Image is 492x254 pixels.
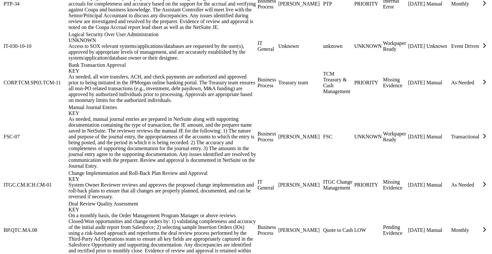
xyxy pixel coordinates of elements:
div: ITGC Change Management [323,179,353,191]
div: UNKNOWN [354,134,382,140]
div: [PERSON_NAME] [278,227,322,233]
td: FSC-07 [3,104,68,169]
div: Treasury team [278,80,322,86]
div: KEY [69,176,256,182]
td: As Needed [451,170,480,200]
td: Event Driven [451,31,480,61]
td: IT General [257,170,277,200]
div: Workpaper Ready [383,40,407,52]
div: [PERSON_NAME] [278,134,322,140]
div: KEY [69,68,256,74]
div: [DATE] [408,227,425,233]
td: Manual [426,104,450,169]
div: Manual Journal Entries [69,105,256,116]
div: [PERSON_NAME] [278,1,322,7]
td: Manual [426,170,450,200]
div: Change Implementation and Roll-Back Plan Review and Approval [69,170,256,182]
div: Missing Evidence [383,179,407,191]
div: LOW [354,227,382,233]
div: PRIORITY [354,80,382,86]
div: UNKNOWN [354,43,382,49]
div: [DATE] [408,134,425,140]
div: Logical Security Over User Administration [69,32,256,43]
div: Missing Evidence [383,77,407,89]
div: [DATE] [408,1,425,7]
div: UNKNOWN [69,37,256,43]
div: Workpaper Ready [383,131,407,143]
td: ITGC.CM.ICH.CM-01 [3,170,68,200]
div: Access to SOX relevant systems/applications/databases are requested by the user(s), approved by a... [69,43,256,61]
div: Pending Evidence [383,224,407,236]
td: As Needed [451,62,480,104]
div: PRIORITY [354,1,382,7]
div: PTP [323,1,353,7]
div: Bank Transaction Approval [69,62,256,74]
div: As needed, all wire transfers, ACH, and check payments are authorized and approved prior to being... [69,74,256,103]
div: Unknown [278,43,322,49]
td: Unknown [426,31,450,61]
div: [DATE] [408,182,425,188]
div: FSC [323,134,353,140]
td: IT General [257,31,277,61]
div: Deal Review Quality Assessment [69,201,256,213]
div: System Owner Reviewer reviews and approves the proposed change implementation and roll-back plans... [69,182,256,200]
td: Business Process [257,62,277,104]
div: As needed, manual journal entries are prepared in NetSuite along with supporting documentation co... [69,116,256,169]
div: TCM Treasury & Cash Management [323,71,353,94]
div: [PERSON_NAME] [278,182,322,188]
div: unknown [323,43,353,49]
div: Quote to Cash [323,227,353,233]
td: Manual [426,62,450,104]
div: [DATE] [408,80,425,86]
td: Transactional [451,104,480,169]
td: IT-030-10-10 [3,31,68,61]
td: CORP.TCM.SP03.TCM-11 [3,62,68,104]
div: KEY [69,110,256,116]
div: [DATE] [408,43,425,49]
div: PRIORITY [354,182,382,188]
div: KEY [69,207,256,213]
td: Business Process [257,104,277,169]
